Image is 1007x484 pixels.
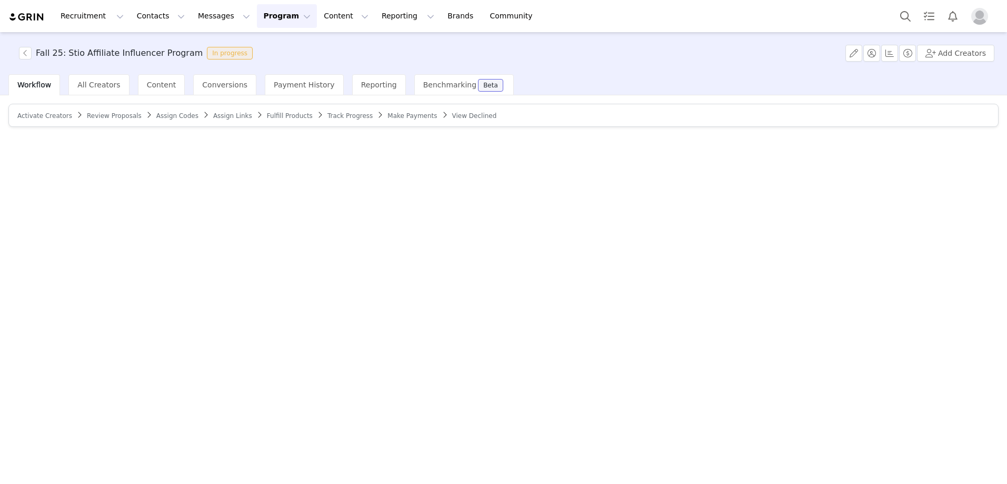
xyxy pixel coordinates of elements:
[19,47,257,60] span: [object Object]
[274,81,335,89] span: Payment History
[327,112,373,120] span: Track Progress
[87,112,142,120] span: Review Proposals
[361,81,397,89] span: Reporting
[77,81,120,89] span: All Creators
[317,4,375,28] button: Content
[147,81,176,89] span: Content
[941,4,964,28] button: Notifications
[131,4,191,28] button: Contacts
[375,4,441,28] button: Reporting
[483,82,498,88] div: Beta
[965,8,999,25] button: Profile
[8,12,45,22] img: grin logo
[484,4,544,28] a: Community
[17,81,51,89] span: Workflow
[213,112,252,120] span: Assign Links
[17,112,72,120] span: Activate Creators
[54,4,130,28] button: Recruitment
[192,4,256,28] button: Messages
[207,47,253,60] span: In progress
[894,4,917,28] button: Search
[423,81,476,89] span: Benchmarking
[156,112,198,120] span: Assign Codes
[452,112,497,120] span: View Declined
[267,112,313,120] span: Fulfill Products
[917,45,994,62] button: Add Creators
[918,4,941,28] a: Tasks
[257,4,317,28] button: Program
[36,47,203,60] h3: Fall 25: Stio Affiliate Influencer Program
[387,112,437,120] span: Make Payments
[971,8,988,25] img: placeholder-profile.jpg
[202,81,247,89] span: Conversions
[441,4,483,28] a: Brands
